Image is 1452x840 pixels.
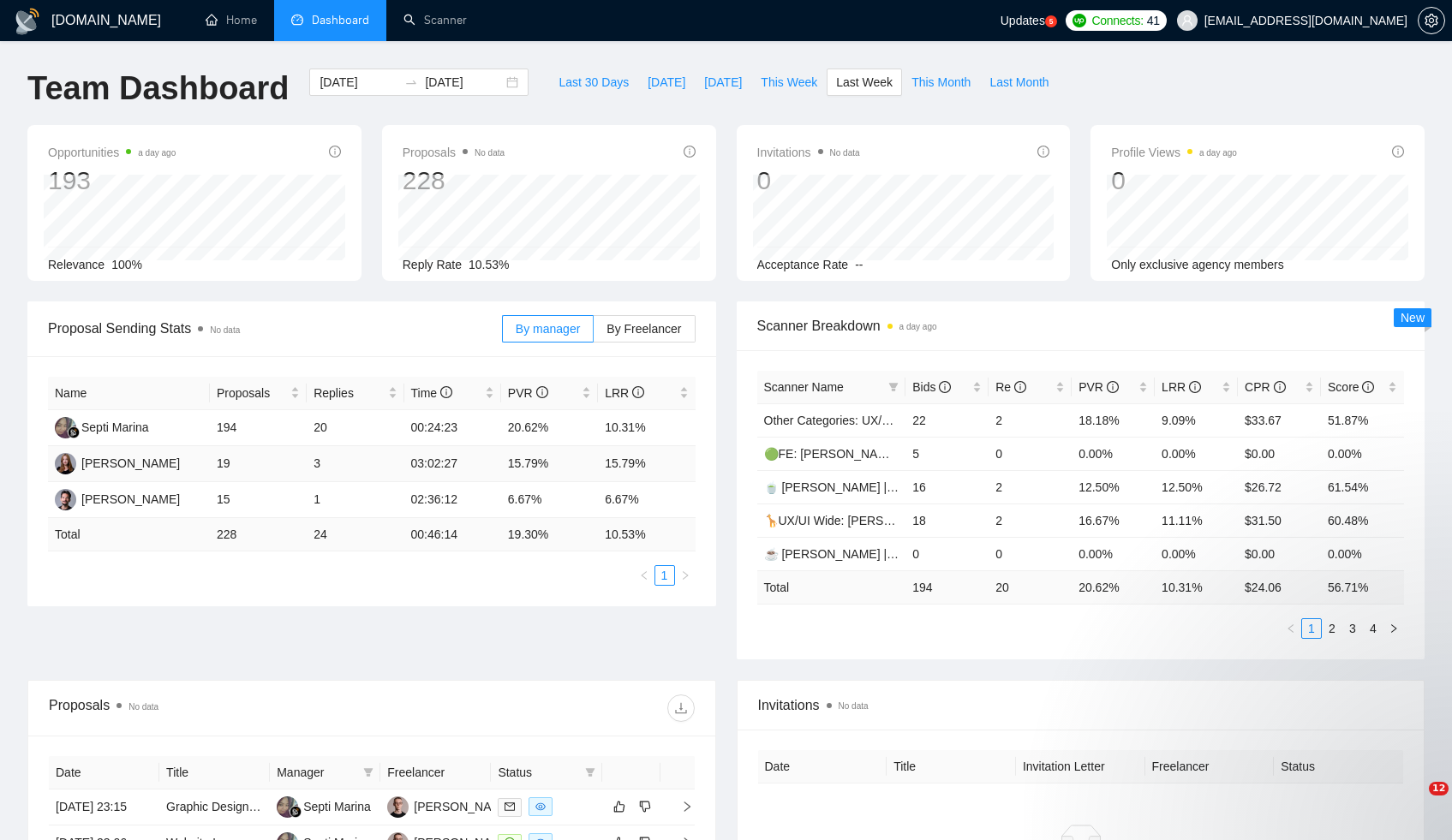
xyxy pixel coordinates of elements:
[902,69,980,96] button: This Month
[49,756,159,789] th: Date
[1245,380,1285,394] span: CPR
[680,570,690,581] span: right
[675,565,696,586] button: right
[989,503,1072,537] td: 2
[1321,470,1404,503] td: 61.54%
[403,13,467,27] a: searchScanner
[758,750,887,783] th: Date
[1342,618,1363,639] li: 3
[138,148,176,158] time: a day ago
[210,377,307,410] th: Proposals
[49,694,372,722] div: Proposals
[404,75,418,89] span: swap-right
[667,801,693,813] span: right
[1323,619,1341,638] a: 2
[1111,142,1237,163] span: Profile Views
[1328,380,1374,394] span: Score
[1321,503,1404,537] td: 60.48%
[1419,14,1444,27] span: setting
[1238,503,1321,537] td: $31.50
[1362,381,1374,393] span: info-circle
[675,565,696,586] li: Next Page
[303,797,371,816] div: Septi Marina
[501,482,598,518] td: 6.67%
[667,694,695,722] button: download
[827,69,902,96] button: Last Week
[55,453,76,474] img: TB
[505,801,515,812] span: mail
[403,258,462,271] span: Reply Rate
[1321,437,1404,470] td: 0.00%
[668,701,694,715] span: download
[277,763,356,782] span: Manager
[764,547,1069,561] a: ☕ [PERSON_NAME] | UX/UI Wide: 29/07 - Bid in Range
[290,806,302,818] img: gigradar-bm.png
[387,799,512,813] a: VG[PERSON_NAME]
[757,315,1405,337] span: Scanner Breakdown
[314,384,384,402] span: Replies
[501,518,598,551] td: 19.30 %
[905,437,989,470] td: 5
[1301,618,1322,639] li: 1
[516,322,580,336] span: By manager
[307,446,403,482] td: 3
[307,518,403,551] td: 24
[761,73,817,92] span: This Week
[166,800,497,813] a: Graphic Designer Needed for EventsAir Website Development
[582,760,599,785] span: filter
[206,13,257,27] a: homeHome
[1363,618,1383,639] li: 4
[307,482,403,518] td: 1
[839,701,869,711] span: No data
[634,565,654,586] button: left
[1072,570,1155,604] td: 20.62 %
[704,73,742,92] span: [DATE]
[1162,380,1201,394] span: LRR
[411,386,452,400] span: Time
[1072,470,1155,503] td: 12.50%
[475,148,505,158] span: No data
[757,258,849,271] span: Acceptance Rate
[320,73,397,92] input: Start date
[81,454,180,473] div: [PERSON_NAME]
[905,470,989,503] td: 16
[404,482,501,518] td: 02:36:12
[905,570,989,604] td: 194
[989,73,1049,92] span: Last Month
[855,258,863,271] span: --
[559,73,629,92] span: Last 30 Days
[1238,470,1321,503] td: $26.72
[1394,782,1435,823] iframe: Intercom live chat
[1383,618,1404,639] button: right
[48,258,105,271] span: Relevance
[55,491,180,505] a: RV[PERSON_NAME]
[1392,146,1404,158] span: info-circle
[1322,618,1342,639] li: 2
[1281,618,1301,639] li: Previous Page
[764,447,899,461] a: 🟢FE: [PERSON_NAME]
[469,258,509,271] span: 10.53%
[1072,403,1155,437] td: 18.18%
[425,73,503,92] input: End date
[757,164,860,197] div: 0
[1073,14,1086,27] img: upwork-logo.png
[989,470,1072,503] td: 2
[1014,381,1026,393] span: info-circle
[210,325,240,335] span: No data
[404,410,501,446] td: 00:24:23
[404,518,501,551] td: 00:46:14
[899,322,937,331] time: a day ago
[1321,537,1404,570] td: 0.00%
[403,142,505,163] span: Proposals
[639,570,649,581] span: left
[501,410,598,446] td: 20.62%
[277,796,298,818] img: SM
[598,518,695,551] td: 10.53 %
[655,566,674,585] a: 1
[1321,403,1404,437] td: 51.87%
[606,322,681,336] span: By Freelancer
[764,514,1000,527] a: 🦒UX/UI Wide: [PERSON_NAME] 03/07 old
[1016,750,1145,783] th: Invitation Letter
[905,503,989,537] td: 18
[888,382,899,392] span: filter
